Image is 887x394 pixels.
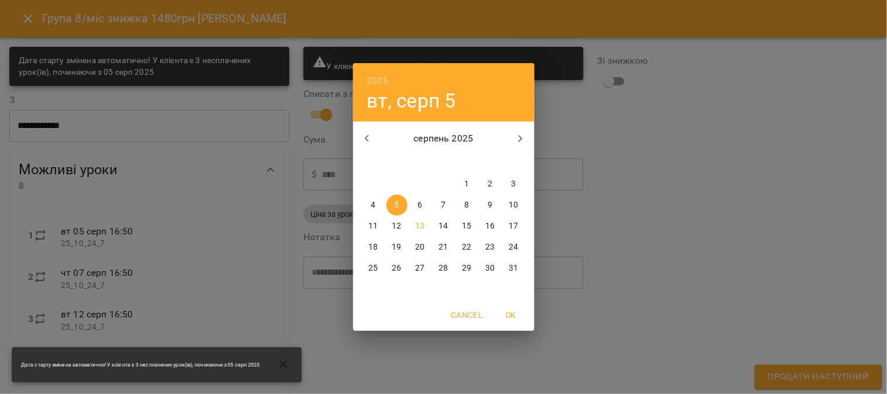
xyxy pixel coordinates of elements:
p: 28 [439,262,448,274]
button: 24 [503,237,524,258]
button: 25 [363,258,384,279]
button: 12 [386,216,408,237]
button: 1 [457,174,478,195]
p: 17 [509,220,518,232]
p: 11 [368,220,378,232]
span: пт [457,156,478,168]
p: 13 [415,220,424,232]
button: 13 [410,216,431,237]
p: 20 [415,241,424,253]
p: 31 [509,262,518,274]
span: чт [433,156,454,168]
button: 15 [457,216,478,237]
p: 29 [462,262,471,274]
span: ср [410,156,431,168]
p: серпень 2025 [381,132,506,146]
button: 22 [457,237,478,258]
button: 31 [503,258,524,279]
button: 19 [386,237,408,258]
span: пн [363,156,384,168]
button: 9 [480,195,501,216]
button: OK [492,305,530,326]
button: 26 [386,258,408,279]
button: 20 [410,237,431,258]
p: 10 [509,199,518,211]
p: 4 [371,199,375,211]
button: 17 [503,216,524,237]
button: 8 [457,195,478,216]
button: 29 [457,258,478,279]
p: 21 [439,241,448,253]
p: 6 [417,199,422,211]
button: 27 [410,258,431,279]
p: 16 [485,220,495,232]
p: 19 [392,241,401,253]
button: Cancel [446,305,487,326]
p: 27 [415,262,424,274]
span: нд [503,156,524,168]
button: 18 [363,237,384,258]
button: 23 [480,237,501,258]
button: вт, серп 5 [367,89,456,113]
p: 3 [511,178,516,190]
span: OK [497,308,525,322]
button: 4 [363,195,384,216]
button: 16 [480,216,501,237]
button: 10 [503,195,524,216]
p: 1 [464,178,469,190]
p: 30 [485,262,495,274]
button: 11 [363,216,384,237]
button: 3 [503,174,524,195]
p: 14 [439,220,448,232]
span: сб [480,156,501,168]
p: 26 [392,262,401,274]
p: 23 [485,241,495,253]
p: 12 [392,220,401,232]
span: Cancel [451,308,482,322]
p: 24 [509,241,518,253]
span: Дата старту змінена автоматично! У клієнта є 3 несплачених урок(ів), починаючи з 05 серп 2025 [21,361,260,369]
p: 8 [464,199,469,211]
button: 28 [433,258,454,279]
button: 7 [433,195,454,216]
button: 6 [410,195,431,216]
p: 2 [488,178,492,190]
button: 5 [386,195,408,216]
p: 18 [368,241,378,253]
button: 14 [433,216,454,237]
p: 5 [394,199,399,211]
button: 30 [480,258,501,279]
button: 2 [480,174,501,195]
button: 21 [433,237,454,258]
p: 7 [441,199,446,211]
p: 9 [488,199,492,211]
p: 25 [368,262,378,274]
p: 15 [462,220,471,232]
p: 22 [462,241,471,253]
button: 2025 [367,72,389,89]
span: вт [386,156,408,168]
